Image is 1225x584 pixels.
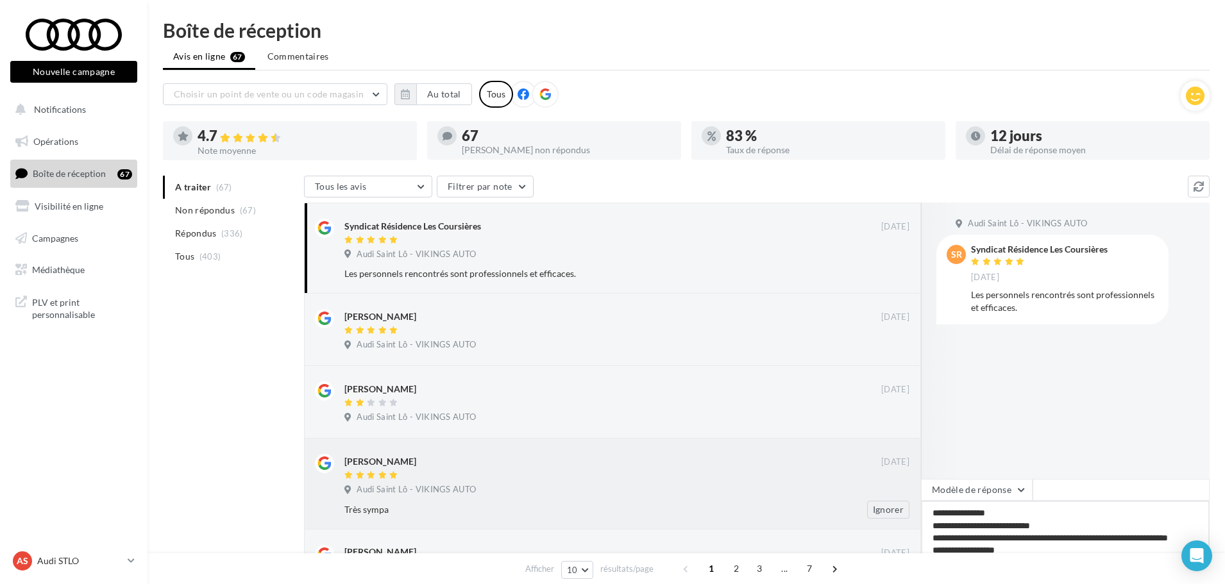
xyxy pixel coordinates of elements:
[881,384,909,396] span: [DATE]
[726,129,935,143] div: 83 %
[344,220,481,233] div: Syndicat Résidence Les Coursières
[394,83,472,105] button: Au total
[357,339,476,351] span: Audi Saint Lô - VIKINGS AUTO
[198,146,407,155] div: Note moyenne
[32,264,85,275] span: Médiathèque
[881,312,909,323] span: [DATE]
[8,128,140,155] a: Opérations
[32,232,78,243] span: Campagnes
[799,558,820,579] span: 7
[344,383,416,396] div: [PERSON_NAME]
[175,227,217,240] span: Répondus
[35,201,103,212] span: Visibilité en ligne
[951,248,962,261] span: SR
[701,558,722,579] span: 1
[163,21,1210,40] div: Boîte de réception
[163,83,387,105] button: Choisir un point de vente ou un code magasin
[357,484,476,496] span: Audi Saint Lô - VIKINGS AUTO
[33,168,106,179] span: Boîte de réception
[774,558,795,579] span: ...
[10,549,137,573] a: AS Audi STLO
[416,83,472,105] button: Au total
[240,205,256,215] span: (67)
[221,228,243,238] span: (336)
[437,176,534,197] button: Filtrer par note
[881,547,909,559] span: [DATE]
[881,456,909,468] span: [DATE]
[34,104,86,115] span: Notifications
[344,310,416,323] div: [PERSON_NAME]
[525,563,554,575] span: Afficher
[17,555,28,567] span: AS
[174,88,364,99] span: Choisir un point de vente ou un code magasin
[37,555,122,567] p: Audi STLO
[117,169,132,179] div: 67
[462,146,671,154] div: [PERSON_NAME] non répondus
[567,565,578,575] span: 10
[32,294,132,321] span: PLV et print personnalisable
[881,221,909,233] span: [DATE]
[344,455,416,468] div: [PERSON_NAME]
[344,546,416,558] div: [PERSON_NAME]
[971,288,1158,314] div: Les personnels rencontrés sont professionnels et efficaces.
[8,160,140,187] a: Boîte de réception67
[8,225,140,252] a: Campagnes
[344,267,826,280] div: Les personnels rencontrés sont professionnels et efficaces.
[357,412,476,423] span: Audi Saint Lô - VIKINGS AUTO
[198,129,407,144] div: 4.7
[990,129,1199,143] div: 12 jours
[749,558,770,579] span: 3
[10,61,137,83] button: Nouvelle campagne
[267,50,329,63] span: Commentaires
[971,272,999,283] span: [DATE]
[315,181,367,192] span: Tous les avis
[8,96,135,123] button: Notifications
[33,136,78,147] span: Opérations
[479,81,513,108] div: Tous
[990,146,1199,154] div: Délai de réponse moyen
[867,501,909,519] button: Ignorer
[357,249,476,260] span: Audi Saint Lô - VIKINGS AUTO
[462,129,671,143] div: 67
[968,218,1087,229] span: Audi Saint Lô - VIKINGS AUTO
[600,563,654,575] span: résultats/page
[344,503,826,516] div: Très sympa
[726,146,935,154] div: Taux de réponse
[8,288,140,326] a: PLV et print personnalisable
[1181,540,1212,571] div: Open Intercom Messenger
[8,193,140,220] a: Visibilité en ligne
[175,250,194,263] span: Tous
[199,251,221,262] span: (403)
[971,245,1108,254] div: Syndicat Résidence Les Coursières
[561,561,594,579] button: 10
[8,256,140,283] a: Médiathèque
[921,479,1033,501] button: Modèle de réponse
[175,204,235,217] span: Non répondus
[726,558,747,579] span: 2
[304,176,432,197] button: Tous les avis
